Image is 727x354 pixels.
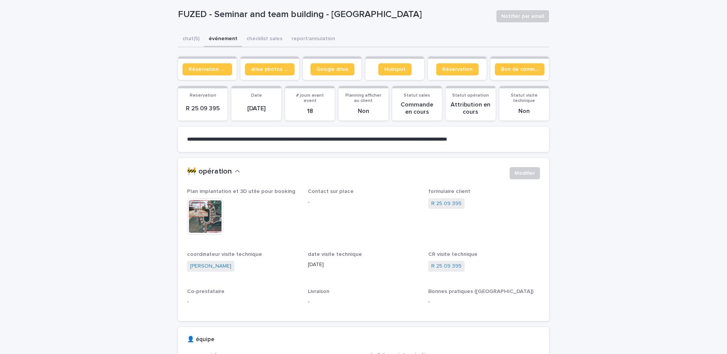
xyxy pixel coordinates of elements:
a: Réservation client [183,63,232,75]
p: [DATE] [308,261,420,269]
a: R 25 09 395 [431,262,462,270]
button: checklist sales [242,31,287,47]
p: Non [504,108,544,115]
a: Google drive [310,63,354,75]
p: Attribution en cours [450,101,491,116]
button: Modifier [510,167,540,179]
a: Hubspot [378,63,412,75]
span: Co-prestataire [187,289,225,294]
p: FUZED - Seminar and team building - [GEOGRAPHIC_DATA] [178,9,490,20]
span: coordinateur visite technique [187,252,262,257]
p: - [308,298,420,306]
a: Bon de commande [495,63,544,75]
button: événement [204,31,242,47]
span: Planning afficher au client [345,93,381,103]
span: Plan implantation et 3D utile pour booking [187,189,295,194]
span: formulaire client [428,189,470,194]
span: CR visite technique [428,252,477,257]
span: # jours avant event [296,93,324,103]
button: report/annulation [287,31,340,47]
span: Date [251,93,262,98]
button: 🚧 opération [187,167,240,176]
span: Statut sales [404,93,430,98]
span: date visite technique [308,252,362,257]
a: [PERSON_NAME] [190,262,231,270]
button: Notifier par email [496,10,549,22]
p: Non [343,108,384,115]
h2: 🚧 opération [187,167,232,176]
span: Réservation [442,67,473,72]
span: Notifier par email [501,13,544,20]
span: Reservation [190,93,216,98]
p: - [187,298,299,306]
span: Google drive [317,67,348,72]
p: R 25 09 395 [183,105,223,112]
h2: 👤 équipe [187,336,214,343]
span: Statut visite technique [511,93,538,103]
span: Bon de commande [501,67,538,72]
span: Livraison [308,289,329,294]
span: Modifier [515,169,535,177]
span: Contact sur place [308,189,354,194]
span: Hubspot [384,67,406,72]
button: chat (5) [178,31,204,47]
p: 18 [290,108,330,115]
a: R 25 09 395 [431,200,462,208]
p: - [308,198,420,206]
a: drive photos coordinateur [245,63,295,75]
a: Réservation [436,63,479,75]
span: Statut opération [452,93,489,98]
p: [DATE] [236,105,276,112]
p: - [428,298,540,306]
span: drive photos coordinateur [251,67,289,72]
span: Bonnes pratiques ([GEOGRAPHIC_DATA]) [428,289,534,294]
span: Réservation client [189,67,226,72]
p: Commande en cours [397,101,437,116]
